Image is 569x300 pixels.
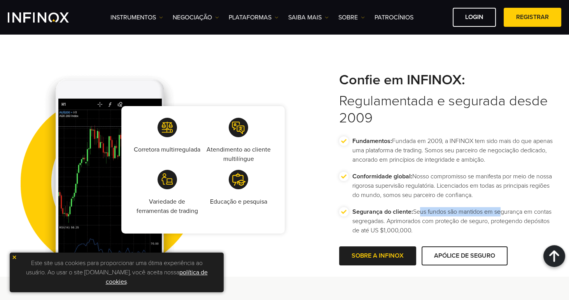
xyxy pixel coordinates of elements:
[352,137,392,145] strong: Fundamentos:
[352,172,557,200] p: Nosso compromisso se manifesta por meio de nossa rigorosa supervisão regulatória. Licenciados em ...
[8,12,87,23] a: INFINOX Logo
[339,246,416,265] a: SOBRE A INFINOX
[210,197,267,206] p: Educação e pesquisa
[352,207,557,235] p: Seus fundos são mantidos em segurança em contas segregadas. Aprimorados com proteção de seguro, p...
[352,136,557,164] p: Fundada em 2009, a INFINOX tem sido mais do que apenas uma plataforma de trading. Somos seu parce...
[352,173,412,180] strong: Conformidade global:
[229,13,278,22] a: PLATAFORMAS
[352,208,413,216] strong: Segurança do cliente:
[12,255,17,260] img: yellow close icon
[110,13,163,22] a: Instrumentos
[504,8,561,27] a: Registrar
[134,145,200,154] p: Corretora multirregulada
[375,13,413,22] a: Patrocínios
[339,72,557,89] strong: Confie em INFINOX:
[339,72,557,127] h2: Regulamentada e segurada desde 2009
[338,13,365,22] a: SOBRE
[14,256,220,288] p: Este site usa cookies para proporcionar uma ótima experiência ao usuário. Ao usar o site [DOMAIN_...
[173,13,219,22] a: NEGOCIAÇÃO
[422,246,508,265] a: APÓLICE DE SEGURO
[288,13,329,22] a: Saiba mais
[133,197,201,216] p: Variedade de ferramentas de trading
[453,8,496,27] a: Login
[204,145,273,164] p: Atendimento ao cliente multilíngue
